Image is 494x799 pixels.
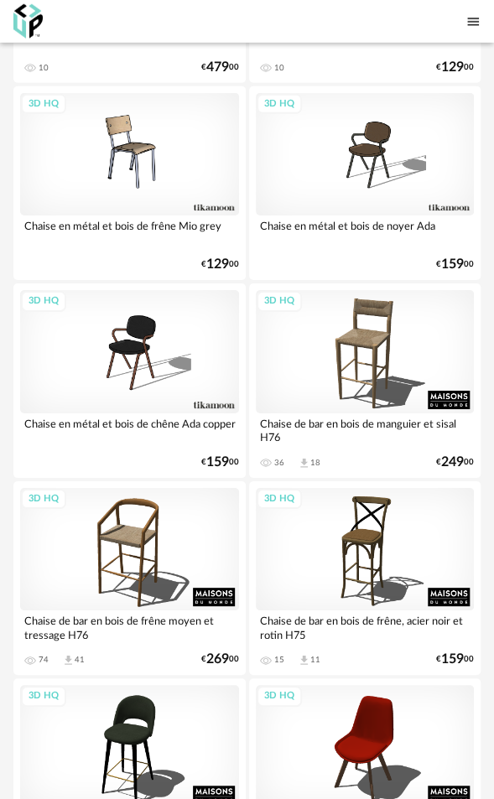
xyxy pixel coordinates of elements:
[201,62,239,73] div: € 00
[249,481,481,676] a: 3D HQ Chaise de bar en bois de frêne, acier noir et rotin H75 15 Download icon 11 €15900
[257,686,302,707] div: 3D HQ
[249,86,481,281] a: 3D HQ Chaise en métal et bois de noyer Ada €15900
[310,458,320,468] div: 18
[13,4,43,39] img: OXP
[256,215,475,249] div: Chaise en métal et bois de noyer Ada
[21,686,66,707] div: 3D HQ
[257,489,302,510] div: 3D HQ
[21,291,66,312] div: 3D HQ
[441,62,464,73] span: 129
[249,283,481,478] a: 3D HQ Chaise de bar en bois de manguier et sisal H76 36 Download icon 18 €24900
[256,413,475,447] div: Chaise de bar en bois de manguier et sisal H76
[274,458,284,468] div: 36
[465,13,481,30] span: Menu icon
[20,215,239,249] div: Chaise en métal et bois de frêne Mio grey
[206,259,229,270] span: 129
[298,457,310,470] span: Download icon
[436,259,474,270] div: € 00
[201,457,239,468] div: € 00
[206,654,229,665] span: 269
[436,654,474,665] div: € 00
[436,457,474,468] div: € 00
[13,481,246,676] a: 3D HQ Chaise de bar en bois de frêne moyen et tressage H76 74 Download icon 41 €26900
[39,63,49,73] div: 10
[20,413,239,447] div: Chaise en métal et bois de chêne Ada copper
[13,86,246,281] a: 3D HQ Chaise en métal et bois de frêne Mio grey €12900
[298,654,310,667] span: Download icon
[441,259,464,270] span: 159
[39,655,49,665] div: 74
[201,259,239,270] div: € 00
[257,291,302,312] div: 3D HQ
[257,94,302,115] div: 3D HQ
[201,654,239,665] div: € 00
[441,654,464,665] span: 159
[274,655,284,665] div: 15
[21,94,66,115] div: 3D HQ
[62,654,75,667] span: Download icon
[20,610,239,644] div: Chaise de bar en bois de frêne moyen et tressage H76
[310,655,320,665] div: 11
[75,655,85,665] div: 41
[274,63,284,73] div: 10
[21,489,66,510] div: 3D HQ
[441,457,464,468] span: 249
[206,457,229,468] span: 159
[13,283,246,478] a: 3D HQ Chaise en métal et bois de chêne Ada copper €15900
[436,62,474,73] div: € 00
[256,610,475,644] div: Chaise de bar en bois de frêne, acier noir et rotin H75
[206,62,229,73] span: 479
